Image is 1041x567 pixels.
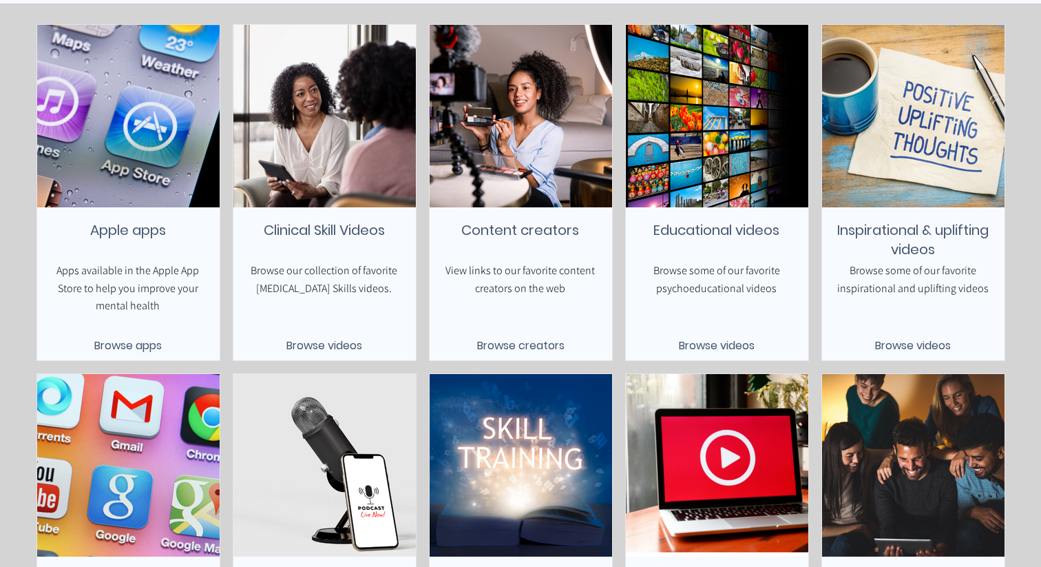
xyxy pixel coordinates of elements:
span: Browse some of our favorite psychoeducational videos [653,263,780,296]
a: Browse videos [648,335,786,355]
span: Browse videos [286,337,362,354]
span: Browse some of our favorite inspirational and uplifting videos [837,263,989,296]
a: Browse apps [59,335,198,355]
span: Browse apps [94,337,162,354]
span: Content creators [461,220,579,240]
img: Placeholder Image [37,25,220,207]
span: Browse videos [875,337,951,354]
span: Apple apps [90,220,166,240]
span: Clinical Skill Videos [264,220,385,240]
span: Browse videos [679,337,755,354]
a: Browse creators [452,335,590,355]
span: Educational videos [653,220,779,240]
span: Browse creators [477,337,565,354]
span: Apps available in the Apple App Store to help you improve your mental health [56,263,199,313]
span: Browse our collection of favorite [MEDICAL_DATA] Skills videos. [251,263,397,296]
span: Inspirational & uplifting videos [837,220,989,259]
img: Placeholder Image [430,374,612,557]
a: Browse videos [844,335,982,355]
a: Browse videos [255,335,394,355]
img: Placeholder Image [233,374,416,557]
span: View links to our favorite content creators on the web [445,263,595,296]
